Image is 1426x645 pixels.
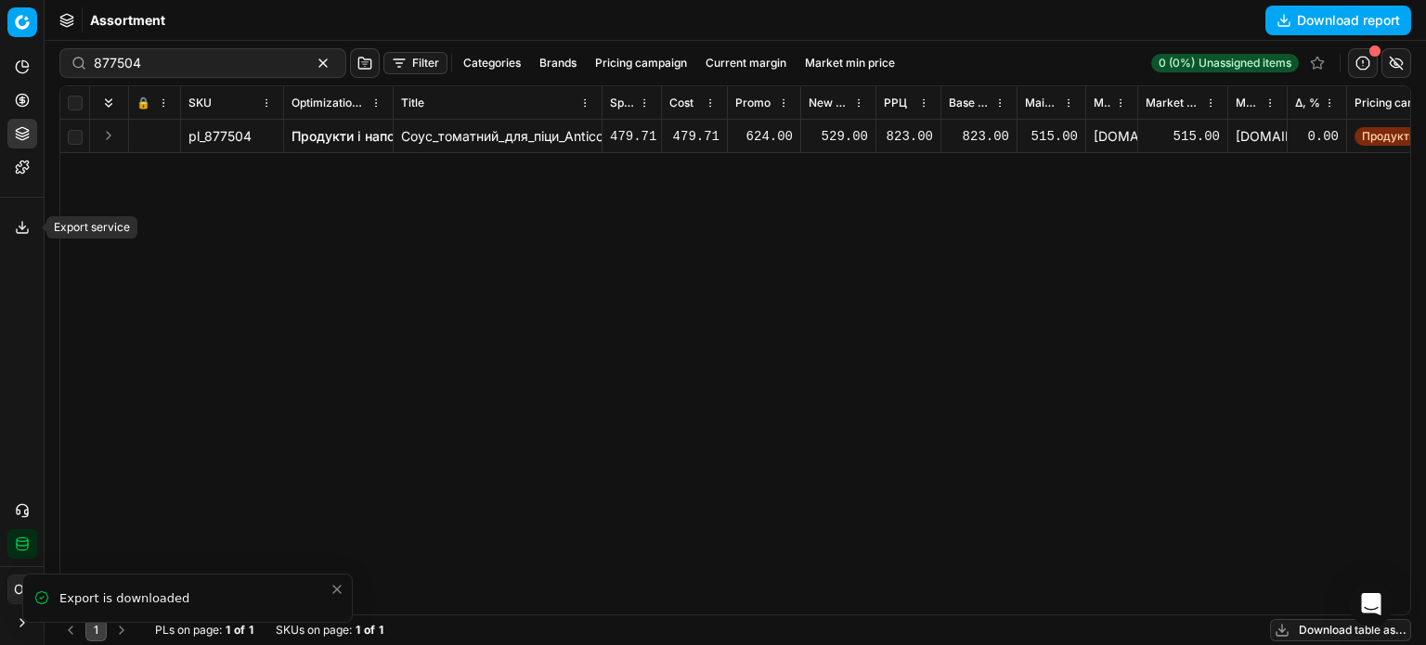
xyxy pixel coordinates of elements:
button: Download table as... [1270,619,1411,641]
div: Соус_томатний_для_піци_Antico_Casale_Liscia_4.1_кг [401,127,594,146]
div: 0.00 [1295,127,1339,146]
div: 479.71 [669,127,719,146]
button: Go to next page [110,619,133,641]
span: Base price [949,96,991,110]
div: 529.00 [809,127,868,146]
div: 823.00 [949,127,1009,146]
a: Продукти і напої [292,127,398,146]
button: Pricing campaign [588,52,694,74]
div: 479.71 [610,127,654,146]
span: 🔒 [136,96,150,110]
button: Filter [383,52,447,74]
span: Unassigned items [1199,56,1291,71]
div: [DOMAIN_NAME] [1236,127,1279,146]
div: Export service [46,216,137,239]
div: [DOMAIN_NAME] [1094,127,1130,146]
button: Go to previous page [59,619,82,641]
span: Market min price [1146,96,1201,110]
button: Expand all [97,92,120,114]
div: 823.00 [884,127,933,146]
input: Search by SKU or title [94,54,297,72]
span: SKUs on page : [276,623,352,638]
button: Categories [456,52,528,74]
div: Export is downloaded [59,589,330,608]
button: Brands [532,52,584,74]
span: РРЦ [884,96,907,110]
button: ОГ [7,574,37,604]
span: Cost [669,96,694,110]
span: Title [401,96,424,110]
span: ОГ [8,575,36,603]
span: Optimization group [292,96,367,110]
button: Expand [97,124,120,147]
nav: pagination [59,619,133,641]
nav: breadcrumb [90,11,165,30]
span: pl_877504 [188,127,252,146]
span: Market min price competitor name [1236,96,1261,110]
div: Open Intercom Messenger [1349,582,1394,626]
strong: of [364,623,375,638]
span: Specification Cost [610,96,635,110]
span: New promo price [809,96,849,110]
div: 624.00 [735,127,793,146]
span: Main CD min price [1025,96,1059,110]
strong: 1 [379,623,383,638]
span: Main CD min price competitor name [1094,96,1111,110]
strong: 1 [356,623,360,638]
div: 515.00 [1146,127,1220,146]
span: SKU [188,96,212,110]
a: 0 (0%)Unassigned items [1151,54,1299,72]
button: Market min price [797,52,902,74]
button: Close toast [326,578,348,600]
button: 1 [85,619,107,641]
span: Δ, % [1295,96,1320,110]
div: 515.00 [1025,127,1078,146]
span: PLs on page : [155,623,222,638]
button: Download report [1265,6,1411,35]
button: Current margin [698,52,794,74]
strong: 1 [226,623,230,638]
span: Promo [735,96,771,110]
strong: of [234,623,245,638]
strong: 1 [249,623,253,638]
span: Assortment [90,11,165,30]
